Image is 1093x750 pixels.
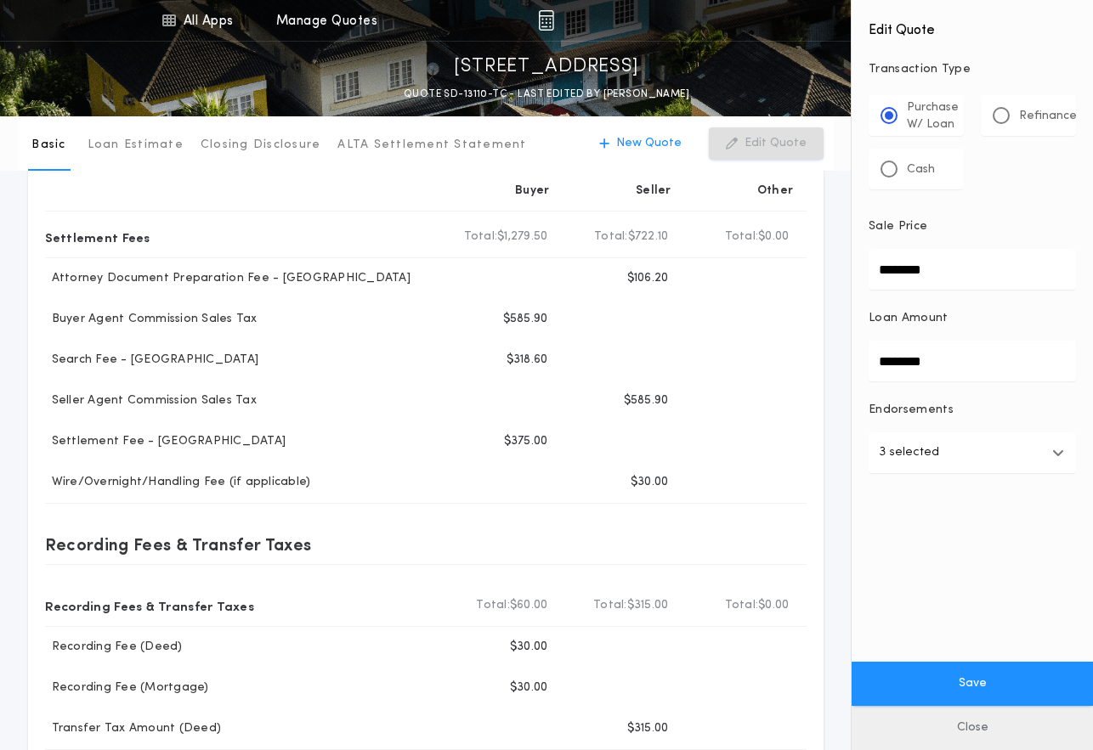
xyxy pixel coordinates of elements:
[627,720,669,737] p: $315.00
[582,127,699,160] button: New Quote
[636,183,671,200] p: Seller
[45,311,258,328] p: Buyer Agent Commission Sales Tax
[45,270,411,287] p: Attorney Document Preparation Fee - [GEOGRAPHIC_DATA]
[725,228,759,245] b: Total:
[869,218,927,235] p: Sale Price
[879,443,939,463] p: 3 selected
[869,402,1076,419] p: Endorsements
[631,474,669,491] p: $30.00
[510,639,548,656] p: $30.00
[45,592,255,619] p: Recording Fees & Transfer Taxes
[497,228,547,245] span: $1,279.50
[504,433,548,450] p: $375.00
[628,228,669,245] span: $722.10
[725,597,759,614] b: Total:
[45,392,257,409] p: Seller Agent Commission Sales Tax
[616,135,682,152] p: New Quote
[1019,108,1077,125] p: Refinance
[869,432,1076,473] button: 3 selected
[45,720,222,737] p: Transfer Tax Amount (Deed)
[515,183,549,200] p: Buyer
[88,137,184,154] p: Loan Estimate
[869,249,1076,290] input: Sale Price
[758,597,789,614] span: $0.00
[476,597,510,614] b: Total:
[507,352,548,369] p: $318.60
[538,10,554,31] img: img
[852,662,1093,706] button: Save
[869,310,949,327] p: Loan Amount
[758,228,789,245] span: $0.00
[31,137,65,154] p: Basic
[869,10,1076,41] h4: Edit Quote
[627,597,669,614] span: $315.00
[45,433,286,450] p: Settlement Fee - [GEOGRAPHIC_DATA]
[709,127,824,160] button: Edit Quote
[624,392,669,409] p: $585.90
[627,270,669,287] p: $106.20
[745,135,807,152] p: Edit Quote
[594,228,628,245] b: Total:
[404,86,689,103] p: QUOTE SD-13110-TC - LAST EDITED BY [PERSON_NAME]
[45,352,259,369] p: Search Fee - [GEOGRAPHIC_DATA]
[464,228,498,245] b: Total:
[510,597,548,614] span: $60.00
[510,680,548,696] p: $30.00
[337,137,526,154] p: ALTA Settlement Statement
[907,161,935,178] p: Cash
[45,680,209,696] p: Recording Fee (Mortgage)
[45,531,312,558] p: Recording Fees & Transfer Taxes
[45,474,311,491] p: Wire/Overnight/Handling Fee (if applicable)
[869,341,1076,381] input: Loan Amount
[45,223,150,251] p: Settlement Fees
[454,54,639,81] p: [STREET_ADDRESS]
[869,61,1076,78] p: Transaction Type
[852,706,1093,750] button: Close
[907,99,959,133] p: Purchase W/ Loan
[756,183,792,200] p: Other
[593,597,627,614] b: Total:
[503,311,548,328] p: $585.90
[45,639,183,656] p: Recording Fee (Deed)
[201,137,321,154] p: Closing Disclosure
